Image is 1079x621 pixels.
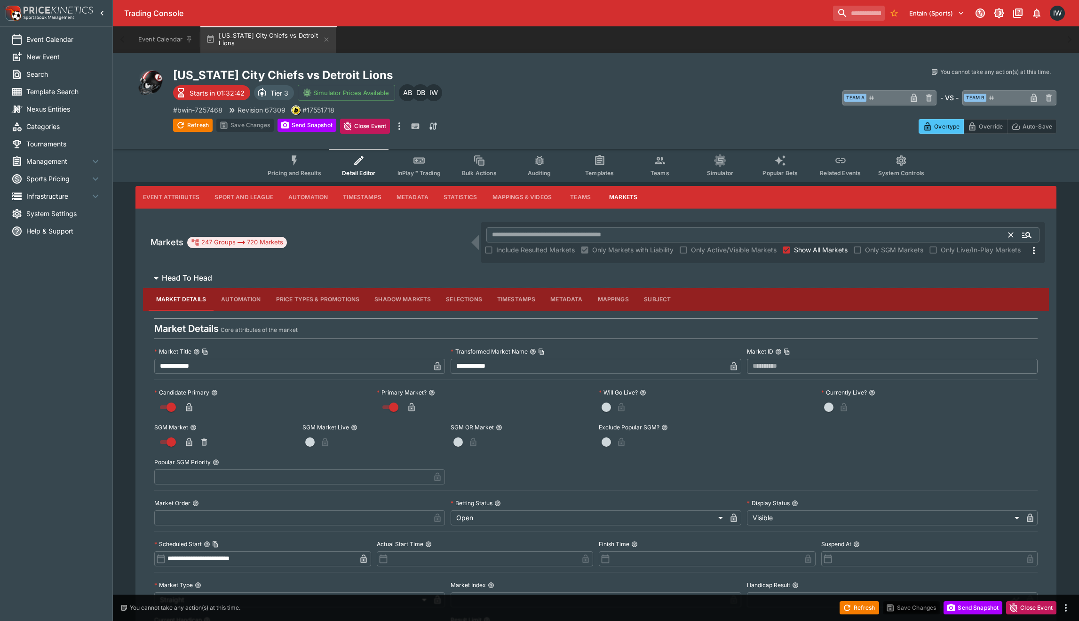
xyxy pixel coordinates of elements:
p: Copy To Clipboard [173,105,222,115]
button: Automation [214,288,269,311]
button: Event Calendar [133,26,198,53]
span: Template Search [26,87,101,97]
button: Scheduled StartCopy To Clipboard [204,541,210,548]
h5: Markets [151,237,183,248]
p: Revision 67309 [238,105,286,115]
span: Tournaments [26,139,101,149]
button: Auto-Save [1007,119,1056,134]
button: Toggle light/dark mode [991,5,1008,22]
div: 247 Groups 720 Markets [191,237,283,248]
button: Mappings [590,288,636,311]
button: Market Type [195,582,201,589]
div: Open [451,510,726,525]
div: Alex Bothe [399,84,416,101]
p: Overtype [934,121,960,131]
div: bwin [291,105,301,115]
button: Statistics [436,186,485,209]
button: Market Order [192,500,199,507]
button: Copy To Clipboard [784,348,790,355]
img: bwin.png [292,106,300,114]
button: Mappings & Videos [485,186,560,209]
span: Show All Markets [794,245,848,255]
button: Subject [636,288,679,311]
span: Templates [585,169,614,177]
p: Display Status [747,499,790,507]
span: Search [26,69,101,79]
span: Team A [844,94,866,102]
button: Market Index [488,582,494,589]
button: Override [963,119,1007,134]
button: Markets [602,186,645,209]
button: Teams [559,186,602,209]
img: PriceKinetics [24,7,93,14]
p: Suspend At [821,540,851,548]
h6: Head To Head [162,273,212,283]
h4: Market Details [154,323,219,335]
button: Head To Head [143,269,1049,288]
button: Sport and League [207,186,280,209]
span: Popular Bets [762,169,798,177]
button: No Bookmarks [887,6,902,21]
button: Ian Wright [1047,3,1068,24]
button: Handicap Result [792,582,799,589]
span: Categories [26,121,101,131]
button: more [394,119,405,134]
button: Selections [438,288,490,311]
button: Finish Time [631,541,638,548]
svg: More [1028,245,1039,256]
p: Core attributes of the market [221,325,298,335]
span: Team B [964,94,986,102]
span: Only Live/In-Play Markets [941,245,1021,255]
p: Popular SGM Priority [154,458,211,466]
p: Primary Market? [377,388,427,396]
button: Candidate Primary [211,389,218,396]
button: Automation [281,186,336,209]
span: Event Calendar [26,34,101,44]
button: Documentation [1009,5,1026,22]
p: SGM Market Live [302,423,349,431]
button: Refresh [840,601,879,614]
p: Currently Live? [821,388,867,396]
button: Betting Status [494,500,501,507]
button: Select Tenant [904,6,970,21]
div: Daniel Beswick [412,84,429,101]
span: Bulk Actions [462,169,497,177]
button: Popular SGM Priority [213,459,219,466]
button: SGM OR Market [496,424,502,431]
button: Market TitleCopy To Clipboard [193,348,200,355]
p: Betting Status [451,499,492,507]
button: Currently Live? [869,389,875,396]
h6: - VS - [940,93,959,103]
p: Will Go Live? [599,388,638,396]
span: Only Active/Visible Markets [691,245,777,255]
button: Clear [1003,227,1018,242]
button: Metadata [389,186,436,209]
button: Copy To Clipboard [538,348,545,355]
button: Metadata [543,288,590,311]
span: Related Events [820,169,861,177]
p: Override [979,121,1003,131]
button: SGM Market [190,424,197,431]
button: Open [1018,226,1035,243]
p: Market ID [747,347,773,355]
button: Close Event [340,119,390,134]
span: Sports Pricing [26,174,90,184]
p: Tier 3 [270,88,288,98]
button: Shadow Markets [367,288,438,311]
button: Notifications [1028,5,1045,22]
h2: Copy To Clipboard [173,68,615,82]
button: Timestamps [490,288,543,311]
p: SGM Market [154,423,188,431]
button: SGM Market Live [351,424,357,431]
span: InPlay™ Trading [397,169,441,177]
button: Primary Market? [428,389,435,396]
p: Handicap Result [747,581,790,589]
span: Teams [651,169,669,177]
img: PriceKinetics Logo [3,4,22,23]
button: Connected to PK [972,5,989,22]
p: Exclude Popular SGM? [599,423,659,431]
button: Price Types & Promotions [269,288,367,311]
p: Scheduled Start [154,540,202,548]
p: Transformed Market Name [451,347,528,355]
div: Ian Wright [1050,6,1065,21]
